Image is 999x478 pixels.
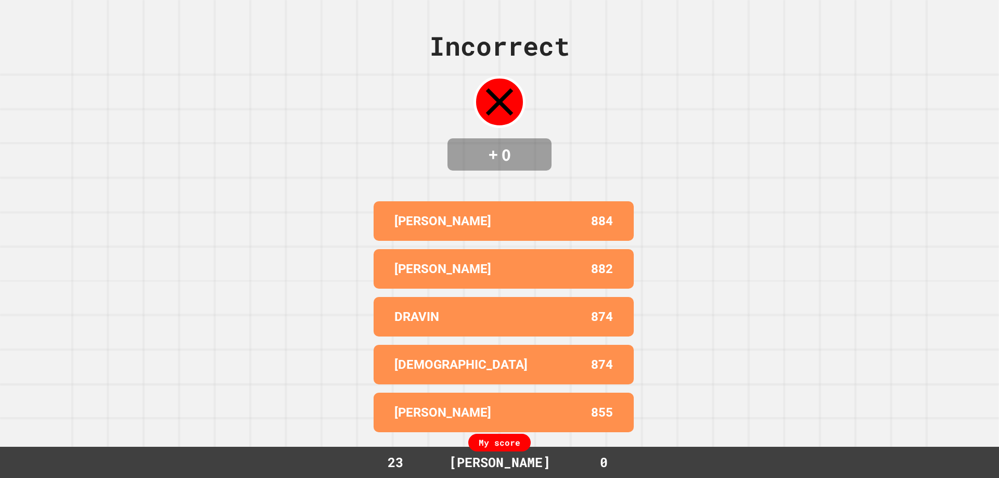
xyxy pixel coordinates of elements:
p: 882 [591,260,613,278]
p: 874 [591,307,613,326]
p: 855 [591,403,613,422]
p: 874 [591,355,613,374]
div: My score [468,434,531,451]
div: Incorrect [429,27,570,66]
p: DRAVIN [394,307,439,326]
div: 0 [565,453,643,472]
p: [PERSON_NAME] [394,403,491,422]
p: [PERSON_NAME] [394,212,491,230]
p: 884 [591,212,613,230]
h4: + 0 [458,144,541,165]
div: 23 [356,453,434,472]
div: [PERSON_NAME] [439,453,561,472]
p: [DEMOGRAPHIC_DATA] [394,355,528,374]
p: [PERSON_NAME] [394,260,491,278]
